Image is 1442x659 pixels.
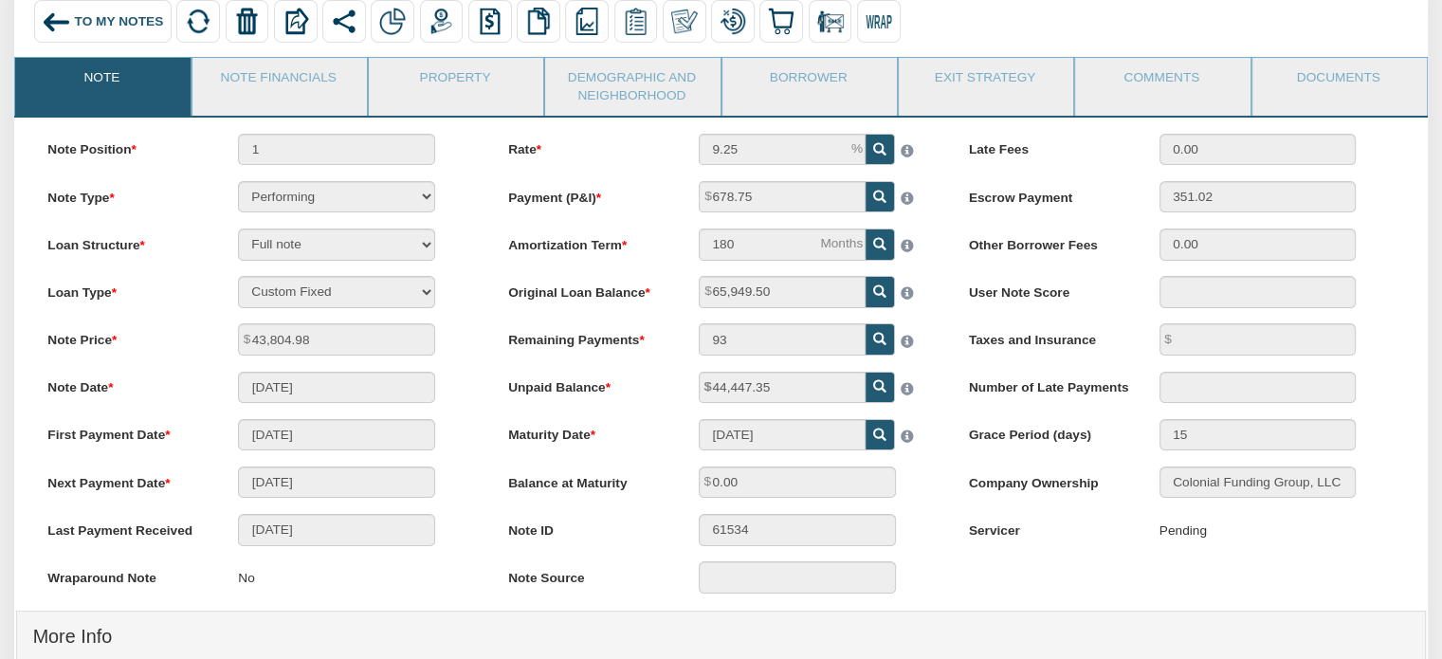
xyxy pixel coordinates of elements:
label: First Payment Date [32,419,223,445]
input: MM/DD/YYYY [699,419,866,450]
img: wrap.svg [866,8,892,34]
label: Wraparound Note [32,561,223,587]
a: Demographic and Neighborhood [545,58,718,116]
input: MM/DD/YYYY [238,467,435,498]
label: Maturity Date [492,419,683,445]
label: Company Ownership [953,467,1143,492]
label: Unpaid Balance [492,372,683,397]
img: export.svg [283,8,309,34]
input: MM/DD/YYYY [238,419,435,450]
img: history.png [477,8,503,34]
label: Late Fees [953,134,1143,159]
label: Note Type [32,181,223,207]
div: Pending [1159,514,1207,547]
a: Note Financials [192,58,365,105]
label: Escrow Payment [953,181,1143,207]
label: Number of Late Payments [953,372,1143,397]
label: Amortization Term [492,229,683,254]
img: payment.png [428,8,454,34]
label: User Note Score [953,276,1143,302]
img: loan_mod.png [720,8,746,34]
img: partial.png [379,8,406,34]
label: Servicer [953,514,1143,540]
label: Original Loan Balance [492,276,683,302]
img: back_arrow_left_icon.svg [42,8,70,36]
img: copy.png [525,8,552,34]
label: Taxes and Insurance [953,323,1143,349]
label: Grace Period (days) [953,419,1143,445]
img: reports.png [574,8,600,34]
label: Note Price [32,323,223,349]
label: Remaining Payments [492,323,683,349]
img: sale_remove.png [816,8,843,34]
h4: More Info [33,616,1410,658]
img: trash.png [233,8,260,34]
input: MM/DD/YYYY [238,372,435,403]
a: Exit Strategy [899,58,1071,105]
a: Property [369,58,541,105]
span: To My Notes [75,14,164,28]
label: Next Payment Date [32,467,223,492]
label: Last Payment Received [32,514,223,540]
img: serviceOrders.png [622,8,648,34]
input: MM/DD/YYYY [238,514,435,545]
a: Note [15,58,188,105]
label: Loan Structure [32,229,223,254]
img: make_own.png [671,8,698,34]
input: This field can contain only numeric characters [699,134,866,165]
img: buy.svg [768,8,794,34]
a: Documents [1252,58,1425,105]
label: Note Date [32,372,223,397]
label: Note Source [492,561,683,587]
label: Note Position [32,134,223,159]
a: Comments [1075,58,1248,105]
label: Rate [492,134,683,159]
a: Borrower [722,58,895,105]
label: Balance at Maturity [492,467,683,492]
img: share.svg [331,8,357,34]
label: Payment (P&I) [492,181,683,207]
label: Other Borrower Fees [953,229,1143,254]
p: No [238,561,254,595]
label: Loan Type [32,276,223,302]
label: Note ID [492,514,683,540]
